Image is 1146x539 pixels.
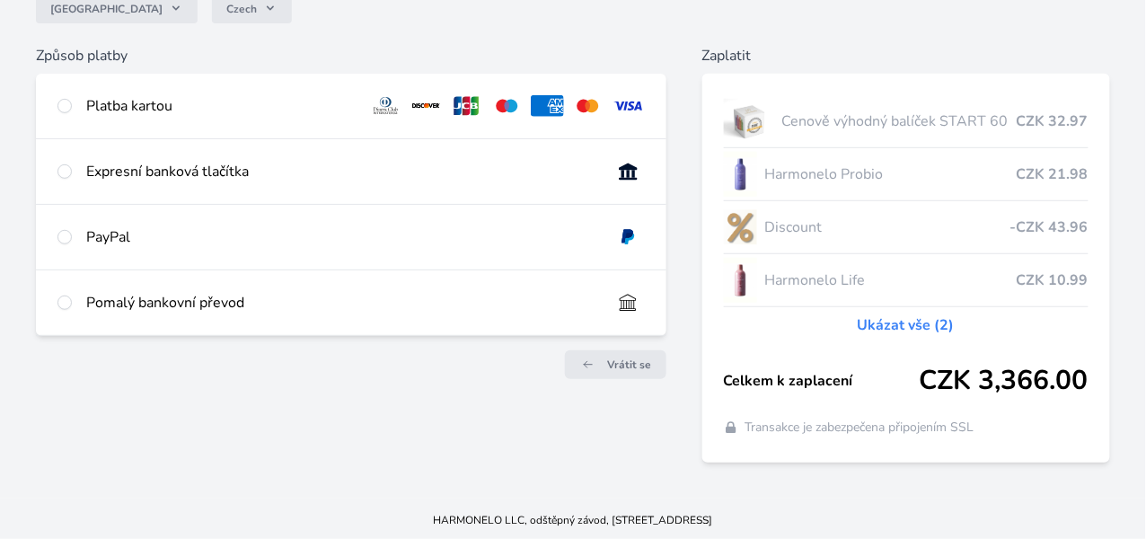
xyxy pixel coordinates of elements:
span: Harmonelo Probio [764,163,1017,185]
div: PayPal [86,226,597,248]
img: CLEAN_PROBIO_se_stinem_x-lo.jpg [724,152,758,197]
img: visa.svg [612,95,645,117]
img: discount-lo.png [724,205,758,250]
span: CZK 3,366.00 [920,365,1089,397]
img: mc.svg [571,95,604,117]
img: bankTransfer_IBAN.svg [612,292,645,314]
span: CZK 10.99 [1017,269,1089,291]
img: paypal.svg [612,226,645,248]
img: discover.svg [410,95,443,117]
span: Czech [226,2,257,16]
span: Transakce je zabezpečena připojením SSL [745,419,974,437]
img: onlineBanking_CZ.svg [612,161,645,182]
span: Cenově výhodný balíček START 60 [781,110,1017,132]
img: amex.svg [531,95,564,117]
img: maestro.svg [490,95,524,117]
span: Discount [764,216,1010,238]
a: Vrátit se [565,350,666,379]
h6: Způsob platby [36,45,666,66]
h6: Zaplatit [702,45,1110,66]
img: diners.svg [369,95,402,117]
span: CZK 32.97 [1017,110,1089,132]
div: Expresní banková tlačítka [86,161,597,182]
div: Pomalý bankovní převod [86,292,597,314]
img: start.jpg [724,99,775,144]
div: Platba kartou [86,95,355,117]
span: [GEOGRAPHIC_DATA] [50,2,163,16]
a: Ukázat vše (2) [858,314,955,336]
img: jcb.svg [450,95,483,117]
span: Vrátit se [608,358,652,372]
img: CLEAN_LIFE_se_stinem_x-lo.jpg [724,258,758,303]
span: -CZK 43.96 [1010,216,1089,238]
span: CZK 21.98 [1017,163,1089,185]
span: Celkem k zaplacení [724,370,920,392]
span: Harmonelo Life [764,269,1017,291]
